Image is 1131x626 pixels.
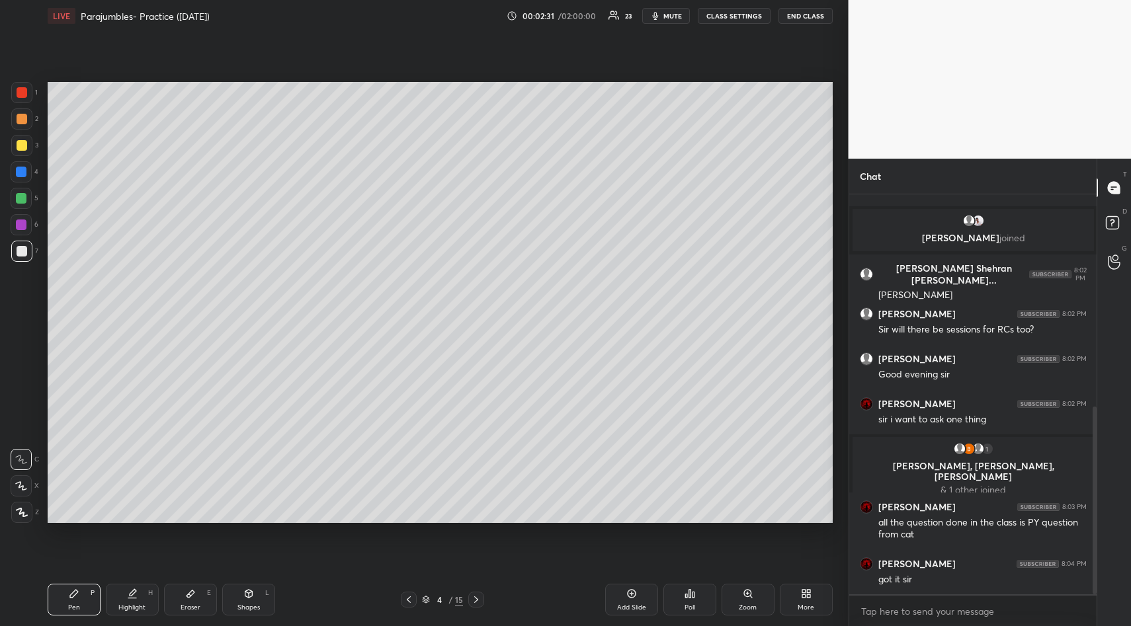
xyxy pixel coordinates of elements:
[739,604,757,611] div: Zoom
[433,596,446,604] div: 4
[878,323,1087,336] div: Sir will there be sessions for RCs too?
[878,558,956,570] h6: [PERSON_NAME]
[698,8,771,24] button: CLASS SETTINGS
[778,8,833,24] button: END CLASS
[878,308,956,320] h6: [PERSON_NAME]
[878,516,1087,541] div: all the question done in the class is PY question from cat
[1017,400,1060,408] img: 4P8fHbbgJtejmAAAAAElFTkSuQmCC
[962,442,975,455] img: thumbnail.jpg
[860,398,872,410] img: thumbnail.jpg
[1062,503,1087,511] div: 8:03 PM
[1122,206,1127,216] p: D
[860,308,872,320] img: default.png
[860,558,872,570] img: thumbnail.jpg
[860,233,1086,243] p: [PERSON_NAME]
[1062,355,1087,363] div: 8:02 PM
[798,604,814,611] div: More
[1074,266,1087,282] div: 8:02 PM
[11,475,39,496] div: X
[148,590,153,596] div: H
[962,214,975,227] img: default.png
[11,108,38,130] div: 2
[181,604,200,611] div: Eraser
[11,241,38,262] div: 7
[849,159,892,194] p: Chat
[878,573,1087,586] div: got it sir
[11,188,38,209] div: 5
[11,214,38,235] div: 6
[11,449,39,470] div: C
[48,8,75,24] div: LIVE
[91,590,95,596] div: P
[625,13,632,19] div: 23
[1062,560,1087,568] div: 8:04 PM
[617,604,646,611] div: Add Slide
[860,268,872,280] img: default.png
[980,442,993,455] div: 1
[849,194,1097,594] div: grid
[237,604,260,611] div: Shapes
[878,353,956,365] h6: [PERSON_NAME]
[448,596,452,604] div: /
[860,353,872,365] img: default.png
[971,442,984,455] img: default.png
[11,135,38,156] div: 3
[1062,310,1087,318] div: 8:02 PM
[971,214,984,227] img: thumbnail.jpg
[860,485,1086,495] p: & 1 other joined
[878,289,1087,302] div: [PERSON_NAME]
[878,368,1087,381] div: Good evening sir
[878,413,1087,426] div: sir i want to ask one thing
[11,502,39,523] div: Z
[663,11,682,20] span: mute
[685,604,695,611] div: Poll
[1062,400,1087,408] div: 8:02 PM
[1017,503,1060,511] img: 4P8fHbbgJtejmAAAAAElFTkSuQmCC
[860,461,1086,482] p: [PERSON_NAME], [PERSON_NAME], [PERSON_NAME]
[11,82,38,103] div: 1
[1017,560,1059,568] img: 4P8fHbbgJtejmAAAAAElFTkSuQmCC
[999,231,1025,244] span: joined
[642,8,690,24] button: mute
[878,501,956,513] h6: [PERSON_NAME]
[878,262,1029,286] h6: [PERSON_NAME] Shehran [PERSON_NAME]...
[878,398,956,410] h6: [PERSON_NAME]
[1122,243,1127,253] p: G
[1029,270,1071,278] img: 4P8fHbbgJtejmAAAAAElFTkSuQmCC
[265,590,269,596] div: L
[118,604,146,611] div: Highlight
[68,604,80,611] div: Pen
[11,161,38,182] div: 4
[860,501,872,513] img: thumbnail.jpg
[952,442,966,455] img: default.png
[207,590,211,596] div: E
[455,594,463,606] div: 15
[1123,169,1127,179] p: T
[1017,310,1060,318] img: 4P8fHbbgJtejmAAAAAElFTkSuQmCC
[81,10,210,22] h4: Parajumbles- Practice ([DATE])
[1017,355,1060,363] img: 4P8fHbbgJtejmAAAAAElFTkSuQmCC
